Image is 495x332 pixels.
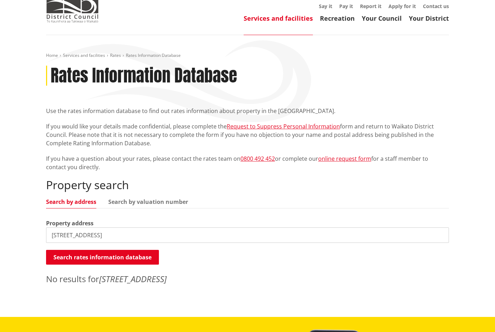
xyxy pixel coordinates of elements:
a: Say it [319,3,332,9]
a: Request to Suppress Personal Information [227,122,340,130]
a: Your District [409,14,449,22]
a: online request form [318,155,371,162]
a: Your Council [362,14,402,22]
h1: Rates Information Database [51,66,237,86]
nav: breadcrumb [46,53,449,59]
a: Recreation [320,14,355,22]
a: Rates [110,52,121,58]
h2: Property search [46,178,449,192]
p: No results for [46,273,449,285]
a: Services and facilities [63,52,105,58]
a: Search by address [46,199,96,205]
a: Pay it [339,3,353,9]
a: Apply for it [388,3,416,9]
button: Search rates information database [46,250,159,265]
input: e.g. Duke Street NGARUAWAHIA [46,227,449,243]
a: Search by valuation number [108,199,188,205]
a: Contact us [423,3,449,9]
em: [STREET_ADDRESS] [99,273,167,285]
p: Use the rates information database to find out rates information about property in the [GEOGRAPHI... [46,107,449,115]
a: Services and facilities [244,14,313,22]
a: Home [46,52,58,58]
label: Property address [46,219,94,227]
iframe: Messenger Launcher [463,303,488,328]
p: If you would like your details made confidential, please complete the form and return to Waikato ... [46,122,449,147]
p: If you have a question about your rates, please contact the rates team on or complete our for a s... [46,154,449,171]
a: Report it [360,3,381,9]
span: Rates Information Database [126,52,181,58]
a: 0800 492 452 [240,155,275,162]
